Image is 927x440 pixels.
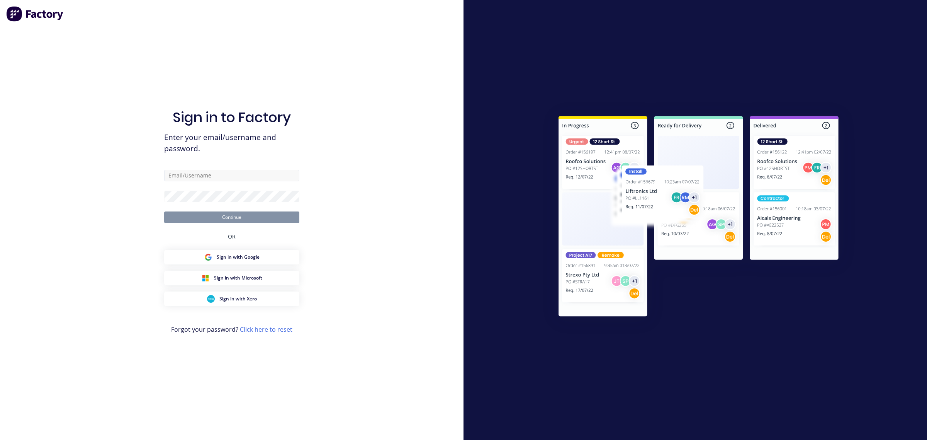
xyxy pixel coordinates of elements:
span: Sign in with Google [217,254,260,261]
span: Sign in with Xero [219,295,257,302]
img: Xero Sign in [207,295,215,303]
button: Google Sign inSign in with Google [164,250,299,264]
span: Forgot your password? [171,325,292,334]
span: Sign in with Microsoft [214,275,262,281]
div: OR [228,223,236,250]
h1: Sign in to Factory [173,109,291,126]
img: Google Sign in [204,253,212,261]
button: Continue [164,211,299,223]
input: Email/Username [164,170,299,181]
a: Click here to reset [240,325,292,334]
img: Factory [6,6,64,22]
span: Enter your email/username and password. [164,132,299,154]
button: Microsoft Sign inSign in with Microsoft [164,271,299,285]
button: Xero Sign inSign in with Xero [164,292,299,306]
img: Microsoft Sign in [202,274,209,282]
img: Sign in [542,101,856,335]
